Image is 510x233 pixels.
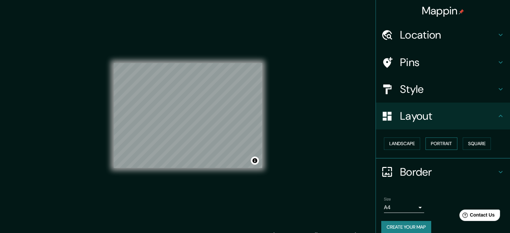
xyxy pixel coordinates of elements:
[376,76,510,103] div: Style
[463,137,491,150] button: Square
[400,165,497,179] h4: Border
[400,56,497,69] h4: Pins
[376,49,510,76] div: Pins
[376,103,510,129] div: Layout
[376,159,510,185] div: Border
[459,9,464,14] img: pin-icon.png
[450,207,503,226] iframe: Help widget launcher
[251,157,259,165] button: Toggle attribution
[384,137,420,150] button: Landscape
[422,4,464,17] h4: Mappin
[400,82,497,96] h4: Style
[376,21,510,48] div: Location
[384,196,391,202] label: Size
[400,28,497,42] h4: Location
[384,202,424,213] div: A4
[426,137,457,150] button: Portrait
[114,63,262,168] canvas: Map
[400,109,497,123] h4: Layout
